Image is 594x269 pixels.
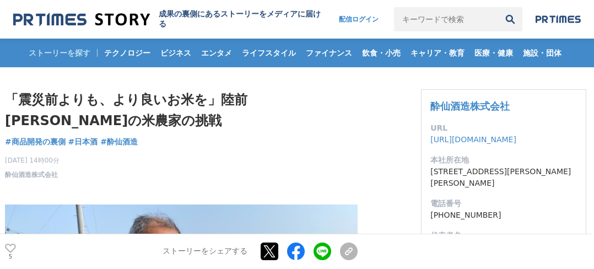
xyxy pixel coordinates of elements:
[237,39,300,67] a: ライフスタイル
[470,48,517,58] span: 医療・健康
[301,39,357,67] a: ファイナンス
[13,9,328,29] a: 成果の裏側にあるストーリーをメディアに届ける 成果の裏側にあるストーリーをメディアに届ける
[100,137,138,147] span: #酔仙酒造
[5,137,66,147] span: #商品開発の裏側
[156,39,196,67] a: ビジネス
[430,198,577,209] dt: 電話番号
[430,209,577,221] dd: [PHONE_NUMBER]
[406,39,469,67] a: キャリア・教育
[328,7,390,31] a: 配信ログイン
[237,48,300,58] span: ライフスタイル
[68,136,98,148] a: #日本酒
[156,48,196,58] span: ビジネス
[519,39,566,67] a: 施設・団体
[536,15,581,24] img: prtimes
[100,48,155,58] span: テクノロジー
[5,89,358,132] h1: 「震災前よりも、より良いお米を」陸前[PERSON_NAME]の米農家の挑戦
[358,39,405,67] a: 飲食・小売
[197,48,236,58] span: エンタメ
[519,48,566,58] span: 施設・団体
[301,48,357,58] span: ファイナンス
[163,247,247,257] p: ストーリーをシェアする
[197,39,236,67] a: エンタメ
[430,100,510,112] a: 酔仙酒造株式会社
[470,39,517,67] a: 医療・健康
[5,170,58,180] a: 酔仙酒造株式会社
[100,39,155,67] a: テクノロジー
[100,136,138,148] a: #酔仙酒造
[5,136,66,148] a: #商品開発の裏側
[68,137,98,147] span: #日本酒
[5,254,16,260] p: 5
[394,7,498,31] input: キーワードで検索
[430,122,577,134] dt: URL
[430,230,577,241] dt: 代表者名
[498,7,522,31] button: 検索
[406,48,469,58] span: キャリア・教育
[430,166,577,189] dd: [STREET_ADDRESS][PERSON_NAME][PERSON_NAME]
[5,155,60,165] span: [DATE] 14時00分
[358,48,405,58] span: 飲食・小売
[430,135,516,144] a: [URL][DOMAIN_NAME]
[159,9,328,29] h2: 成果の裏側にあるストーリーをメディアに届ける
[13,12,150,27] img: 成果の裏側にあるストーリーをメディアに届ける
[430,154,577,166] dt: 本社所在地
